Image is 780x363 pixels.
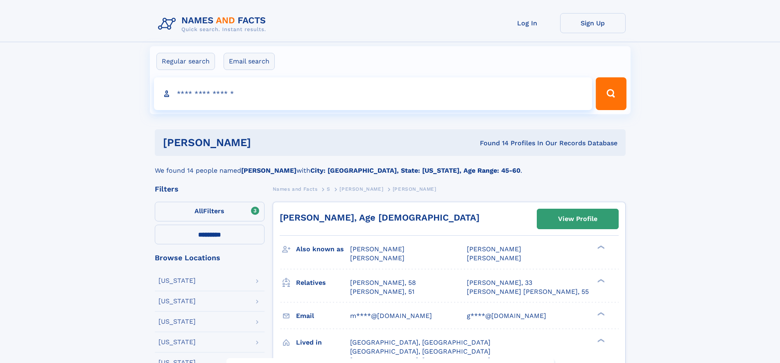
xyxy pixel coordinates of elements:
[158,277,196,284] div: [US_STATE]
[327,184,330,194] a: S
[158,339,196,345] div: [US_STATE]
[296,336,350,349] h3: Lived in
[158,318,196,325] div: [US_STATE]
[350,245,405,253] span: [PERSON_NAME]
[393,186,436,192] span: [PERSON_NAME]
[339,184,383,194] a: [PERSON_NAME]
[350,287,414,296] a: [PERSON_NAME], 51
[560,13,626,33] a: Sign Up
[155,185,265,193] div: Filters
[194,207,203,215] span: All
[163,138,366,148] h1: [PERSON_NAME]
[595,245,605,250] div: ❯
[467,245,521,253] span: [PERSON_NAME]
[350,338,491,346] span: [GEOGRAPHIC_DATA], [GEOGRAPHIC_DATA]
[327,186,330,192] span: S
[537,209,618,229] a: View Profile
[595,338,605,343] div: ❯
[467,278,532,287] a: [PERSON_NAME], 33
[595,311,605,316] div: ❯
[296,309,350,323] h3: Email
[596,77,626,110] button: Search Button
[467,287,589,296] a: [PERSON_NAME] [PERSON_NAME], 55
[350,254,405,262] span: [PERSON_NAME]
[273,184,318,194] a: Names and Facts
[155,202,265,221] label: Filters
[310,167,520,174] b: City: [GEOGRAPHIC_DATA], State: [US_STATE], Age Range: 45-60
[558,210,597,228] div: View Profile
[155,156,626,176] div: We found 14 people named with .
[339,186,383,192] span: [PERSON_NAME]
[224,53,275,70] label: Email search
[350,278,416,287] a: [PERSON_NAME], 58
[280,212,479,223] a: [PERSON_NAME], Age [DEMOGRAPHIC_DATA]
[495,13,560,33] a: Log In
[241,167,296,174] b: [PERSON_NAME]
[158,298,196,304] div: [US_STATE]
[155,254,265,262] div: Browse Locations
[156,53,215,70] label: Regular search
[296,242,350,256] h3: Also known as
[350,347,491,355] span: [GEOGRAPHIC_DATA], [GEOGRAPHIC_DATA]
[595,278,605,283] div: ❯
[467,254,521,262] span: [PERSON_NAME]
[155,13,273,35] img: Logo Names and Facts
[296,276,350,290] h3: Relatives
[365,139,617,148] div: Found 14 Profiles In Our Records Database
[154,77,592,110] input: search input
